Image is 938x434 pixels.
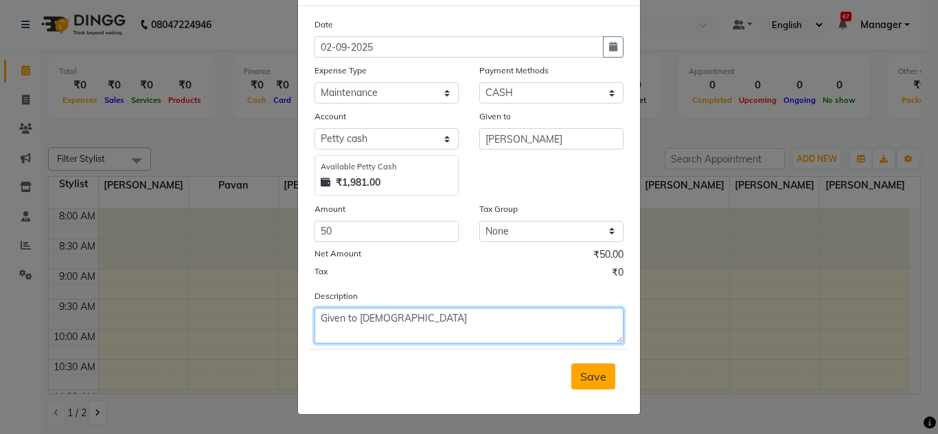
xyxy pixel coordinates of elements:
[314,265,328,278] label: Tax
[314,19,333,31] label: Date
[314,248,361,260] label: Net Amount
[479,128,624,149] input: Given to
[314,64,367,77] label: Expense Type
[479,203,518,215] label: Tax Group
[314,110,346,123] label: Account
[314,203,345,215] label: Amount
[580,370,606,383] span: Save
[336,176,380,190] strong: ₹1,981.00
[314,221,459,242] input: Amount
[314,290,358,302] label: Description
[612,265,624,283] span: ₹0
[479,110,511,123] label: Given to
[479,64,549,77] label: Payment Methods
[593,248,624,265] span: ₹50.00
[321,161,453,173] div: Available Petty Cash
[571,363,615,389] button: Save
